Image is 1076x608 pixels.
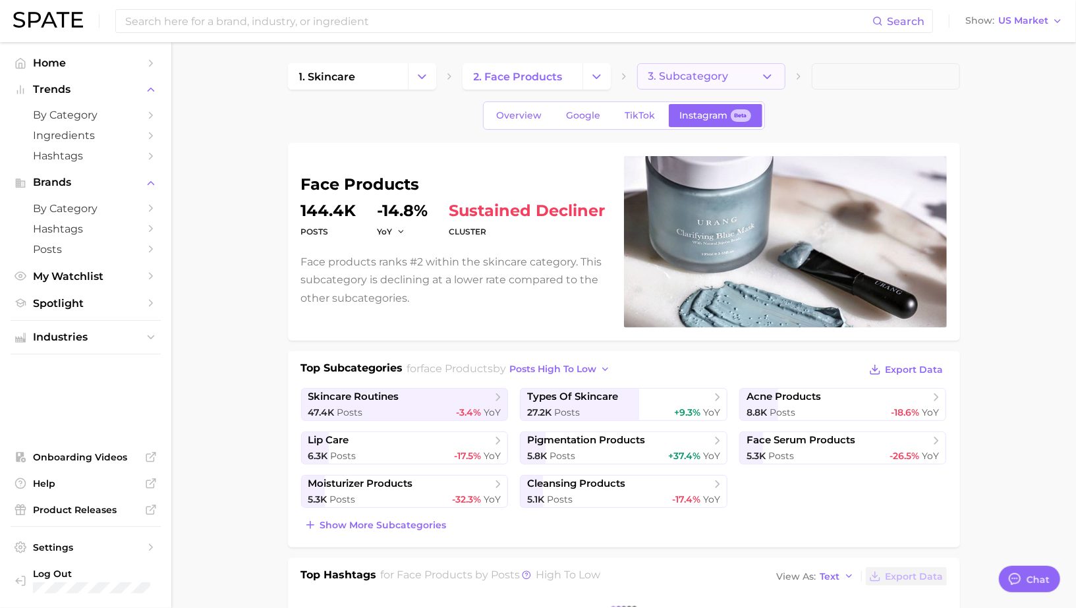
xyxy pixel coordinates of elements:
[11,327,161,347] button: Industries
[770,406,795,418] span: Posts
[520,431,727,464] a: pigmentation products5.8k Posts+37.4% YoY
[463,63,582,90] a: 2. face products
[739,431,947,464] a: face serum products5.3k Posts-26.5% YoY
[735,110,747,121] span: Beta
[520,475,727,508] a: cleansing products5.1k Posts-17.4% YoY
[962,13,1066,30] button: ShowUS Market
[378,203,428,219] dd: -14.8%
[449,203,606,219] span: sustained decliner
[484,406,501,418] span: YoY
[668,450,700,462] span: +37.4%
[301,431,509,464] a: lip care6.3k Posts-17.5% YoY
[669,104,762,127] a: InstagramBeta
[887,15,924,28] span: Search
[866,567,946,586] button: Export Data
[555,104,612,127] a: Google
[703,406,720,418] span: YoY
[320,520,447,531] span: Show more subcategories
[637,63,785,90] button: 3. Subcategory
[11,53,161,73] a: Home
[308,434,349,447] span: lip care
[301,253,608,307] p: Face products ranks #2 within the skincare category. This subcategory is declining at a lower rat...
[998,17,1048,24] span: US Market
[33,109,138,121] span: by Category
[33,504,138,516] span: Product Releases
[527,391,618,403] span: types of skincare
[866,360,946,379] button: Export Data
[337,406,363,418] span: Posts
[308,391,399,403] span: skincare routines
[33,478,138,489] span: Help
[11,266,161,287] a: My Watchlist
[11,564,161,597] a: Log out. Currently logged in with e-mail mathilde@spate.nyc.
[567,110,601,121] span: Google
[474,70,563,83] span: 2. face products
[301,360,403,380] h1: Top Subcategories
[747,391,821,403] span: acne products
[11,146,161,166] a: Hashtags
[11,538,161,557] a: Settings
[33,541,138,553] span: Settings
[301,177,608,192] h1: face products
[11,125,161,146] a: Ingredients
[536,568,600,581] span: high to low
[11,447,161,467] a: Onboarding Videos
[407,362,614,375] span: for by
[547,493,573,505] span: Posts
[11,293,161,314] a: Spotlight
[820,573,840,580] span: Text
[301,567,377,586] h1: Top Hashtags
[922,406,939,418] span: YoY
[774,568,858,585] button: View AsText
[33,129,138,142] span: Ingredients
[378,226,406,237] button: YoY
[11,80,161,99] button: Trends
[484,493,501,505] span: YoY
[11,474,161,493] a: Help
[301,388,509,421] a: skincare routines47.4k Posts-3.4% YoY
[301,516,450,534] button: Show more subcategories
[420,362,493,375] span: face products
[554,406,580,418] span: Posts
[739,388,947,421] a: acne products8.8k Posts-18.6% YoY
[308,478,413,490] span: moisturizer products
[11,105,161,125] a: by Category
[124,10,872,32] input: Search here for a brand, industry, or ingredient
[520,388,727,421] a: types of skincare27.2k Posts+9.3% YoY
[301,475,509,508] a: moisturizer products5.3k Posts-32.3% YoY
[331,450,356,462] span: Posts
[397,568,472,581] span: face products
[33,331,138,343] span: Industries
[33,223,138,235] span: Hashtags
[380,567,600,586] h2: for by Posts
[452,493,481,505] span: -32.3%
[648,70,729,82] span: 3. Subcategory
[886,571,944,582] span: Export Data
[33,84,138,96] span: Trends
[33,150,138,162] span: Hashtags
[33,57,138,69] span: Home
[330,493,356,505] span: Posts
[747,434,855,447] span: face serum products
[527,406,552,418] span: 27.2k
[456,406,481,418] span: -3.4%
[33,177,138,188] span: Brands
[484,450,501,462] span: YoY
[308,450,328,462] span: 6.3k
[33,243,138,256] span: Posts
[33,202,138,215] span: by Category
[768,450,794,462] span: Posts
[288,63,408,90] a: 1. skincare
[674,406,700,418] span: +9.3%
[509,364,596,375] span: posts high to low
[891,406,919,418] span: -18.6%
[33,451,138,463] span: Onboarding Videos
[11,173,161,192] button: Brands
[449,224,606,240] dt: cluster
[527,493,544,505] span: 5.1k
[680,110,728,121] span: Instagram
[299,70,356,83] span: 1. skincare
[703,450,720,462] span: YoY
[301,224,356,240] dt: Posts
[672,493,700,505] span: -17.4%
